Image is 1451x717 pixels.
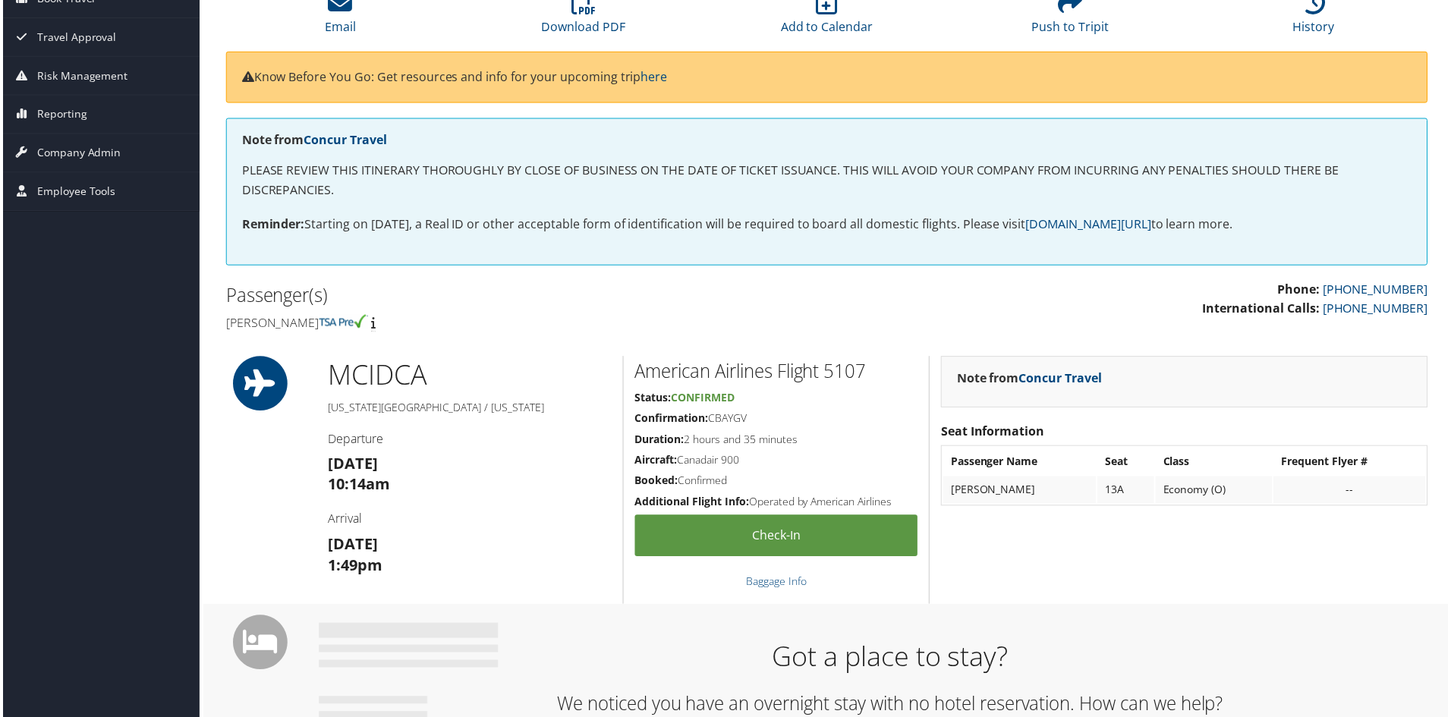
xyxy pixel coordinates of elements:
span: Employee Tools [34,173,113,211]
span: Confirmed [671,392,735,406]
strong: Status: [634,392,671,406]
td: Economy (O) [1157,478,1274,505]
th: Passenger Name [944,449,1097,476]
strong: Booked: [634,475,678,489]
h2: American Airlines Flight 5107 [634,360,918,385]
th: Frequent Flyer # [1276,449,1428,476]
div: -- [1283,485,1421,498]
th: Class [1157,449,1274,476]
strong: Additional Flight Info: [634,496,749,511]
strong: Reminder: [240,216,303,233]
h5: Confirmed [634,475,918,490]
h1: MCI DCA [326,357,611,395]
h5: 2 hours and 35 minutes [634,433,918,448]
h5: [US_STATE][GEOGRAPHIC_DATA] / [US_STATE] [326,401,611,417]
strong: [DATE] [326,536,376,556]
span: Reporting [34,96,84,134]
strong: Seat Information [942,424,1046,441]
strong: 10:14am [326,476,389,496]
h2: Passenger(s) [224,284,816,310]
span: Travel Approval [34,18,114,56]
strong: Duration: [634,433,684,448]
h5: Canadair 900 [634,454,918,469]
a: Concur Travel [302,132,386,149]
p: Starting on [DATE], a Real ID or other acceptable form of identification will be required to boar... [240,215,1415,235]
p: Know Before You Go: Get resources and info for your upcoming trip [240,68,1415,87]
h5: Operated by American Airlines [634,496,918,511]
strong: [DATE] [326,454,376,475]
h4: Arrival [326,512,611,529]
a: [PHONE_NUMBER] [1325,301,1431,318]
a: here [641,68,667,85]
a: Check-in [634,517,918,558]
h4: Departure [326,432,611,448]
h5: CBAYGV [634,412,918,427]
th: Seat [1099,449,1156,476]
a: Concur Travel [1020,371,1103,388]
p: PLEASE REVIEW THIS ITINERARY THOROUGHLY BY CLOSE OF BUSINESS ON THE DATE OF TICKET ISSUANCE. THIS... [240,162,1415,200]
strong: 1:49pm [326,557,381,577]
td: 13A [1099,478,1156,505]
strong: Note from [958,371,1103,388]
span: Risk Management [34,57,125,95]
strong: Confirmation: [634,412,708,426]
strong: Note from [240,132,386,149]
a: Baggage Info [746,576,807,590]
span: Company Admin [34,134,118,172]
a: [PHONE_NUMBER] [1325,282,1431,299]
a: [DOMAIN_NAME][URL] [1027,216,1153,233]
td: [PERSON_NAME] [944,478,1097,505]
img: tsa-precheck.png [317,316,367,329]
strong: Phone: [1279,282,1322,299]
strong: International Calls: [1204,301,1322,318]
strong: Aircraft: [634,454,677,468]
h4: [PERSON_NAME] [224,316,816,332]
